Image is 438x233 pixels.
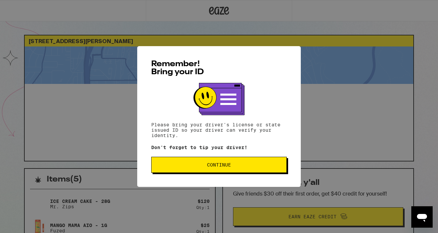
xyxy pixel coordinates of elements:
[411,206,433,228] iframe: Button to launch messaging window
[151,122,287,138] p: Please bring your driver's license or state issued ID so your driver can verify your identity.
[151,60,204,76] span: Remember! Bring your ID
[151,157,287,173] button: Continue
[151,145,287,150] p: Don't forget to tip your driver!
[207,162,231,167] span: Continue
